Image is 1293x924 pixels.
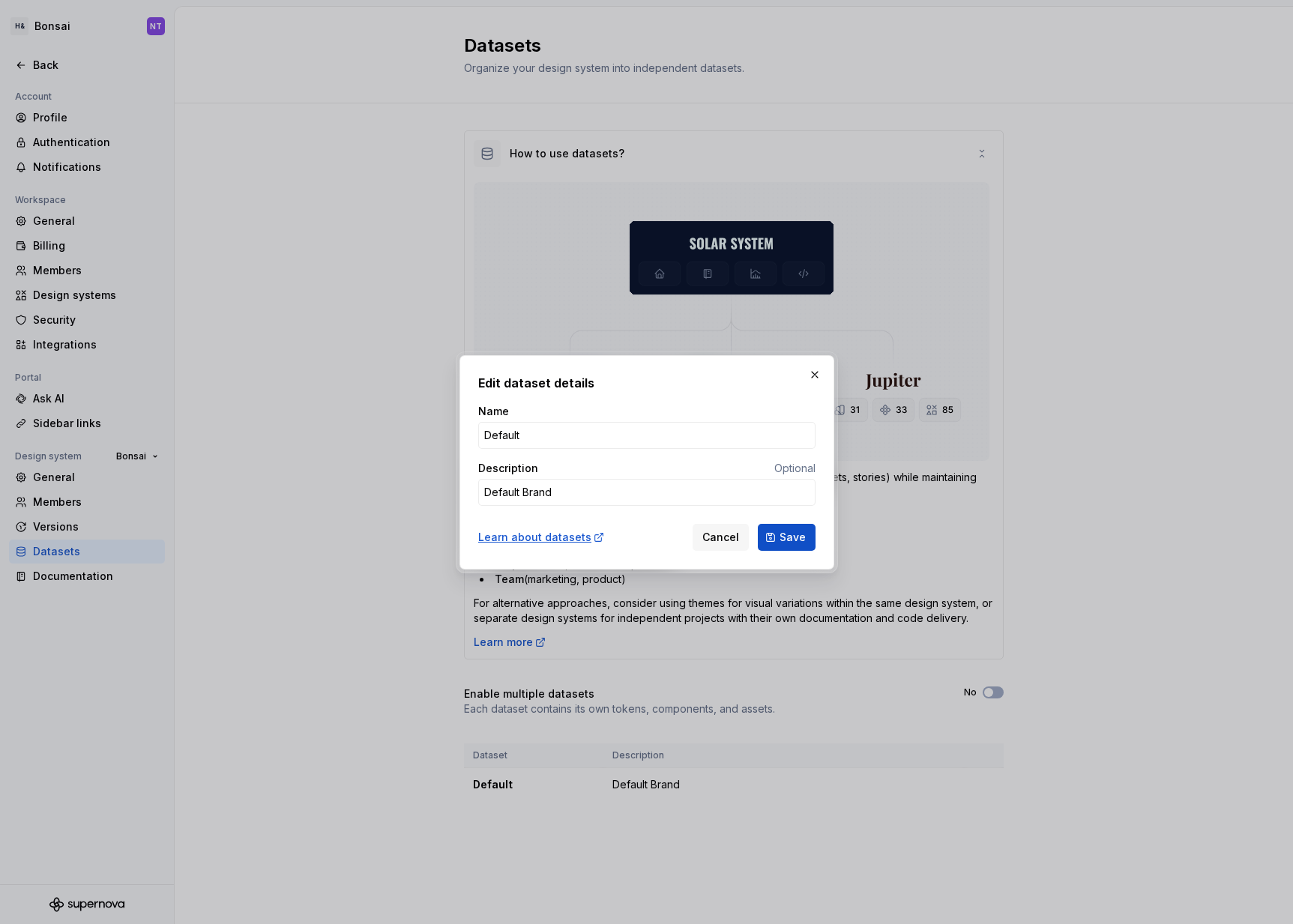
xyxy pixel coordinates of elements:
[780,530,806,545] span: Save
[478,422,816,449] input: e.g. Acme second
[758,524,816,551] button: Save
[478,374,816,392] h2: Edit dataset details
[702,530,739,545] span: Cancel
[478,461,538,476] label: Description
[478,530,605,545] a: Learn about datasets
[774,462,816,474] span: Optional
[478,479,816,506] textarea: Default Brand
[478,404,509,419] label: Name
[693,524,749,551] button: Cancel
